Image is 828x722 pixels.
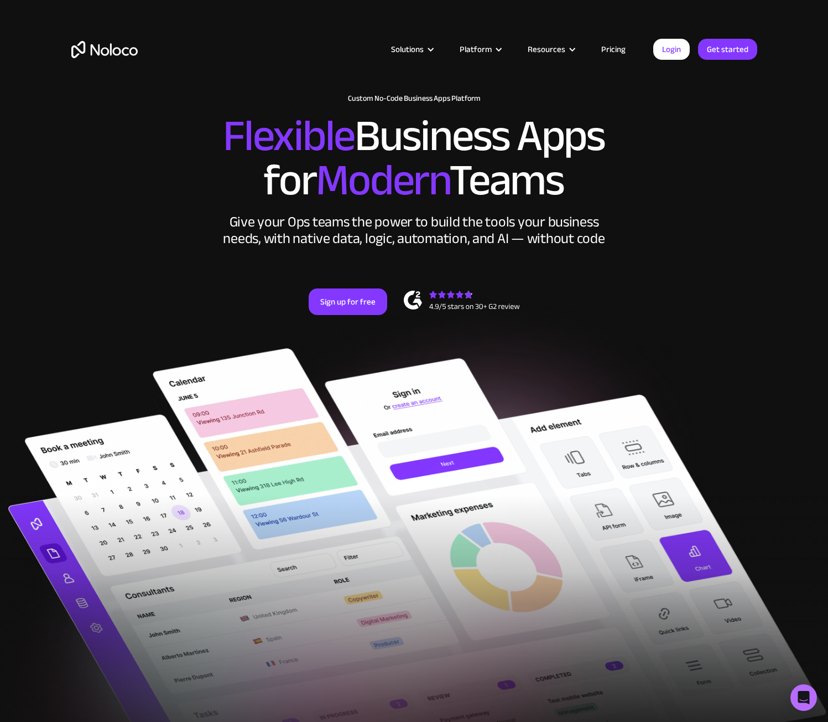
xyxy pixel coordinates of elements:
[587,42,639,56] a: Pricing
[71,41,138,58] a: home
[653,39,690,60] a: Login
[698,39,757,60] a: Get started
[223,95,355,177] span: Flexible
[316,139,449,221] span: Modern
[391,42,424,56] div: Solutions
[221,214,608,247] div: Give your Ops teams the power to build the tools your business needs, with native data, logic, au...
[71,114,757,203] h2: Business Apps for Teams
[446,42,514,56] div: Platform
[460,42,492,56] div: Platform
[528,42,565,56] div: Resources
[790,684,817,711] div: Open Intercom Messenger
[377,42,446,56] div: Solutions
[309,288,387,315] a: Sign up for free
[514,42,587,56] div: Resources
